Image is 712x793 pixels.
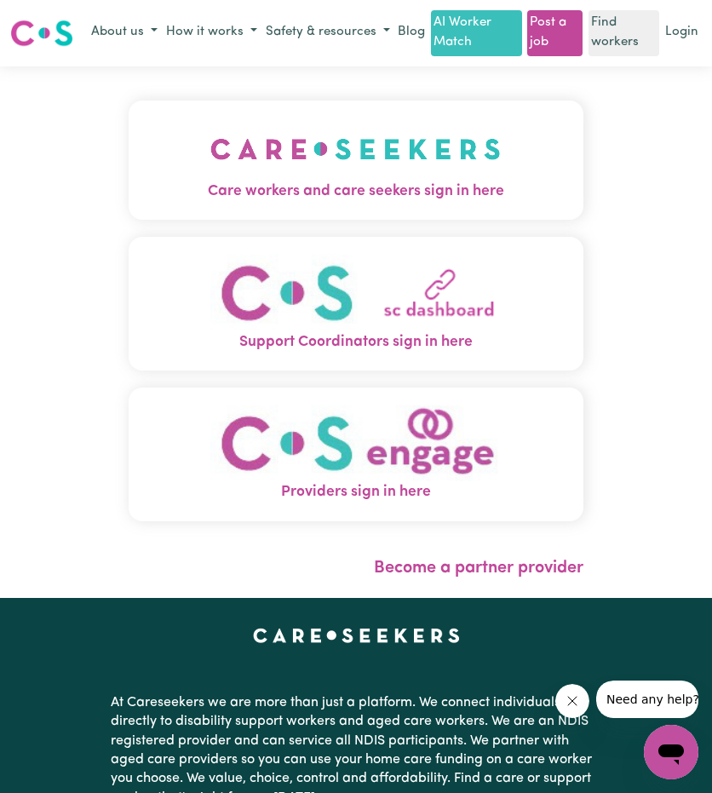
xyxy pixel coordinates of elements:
button: Support Coordinators sign in here [129,237,583,371]
span: Providers sign in here [129,481,583,503]
img: Careseekers logo [10,18,73,49]
a: Blog [394,20,428,46]
button: Safety & resources [261,19,394,47]
iframe: Message from company [596,681,698,718]
a: Become a partner provider [374,560,583,577]
a: Careseekers logo [10,14,73,53]
button: How it works [162,19,261,47]
a: Find workers [589,10,659,56]
button: About us [87,19,162,47]
button: Providers sign in here [129,388,583,521]
iframe: Close message [555,684,589,718]
a: Login [662,20,702,46]
button: Care workers and care seekers sign in here [129,101,583,220]
span: Support Coordinators sign in here [129,331,583,353]
a: Careseekers home page [253,629,460,642]
a: AI Worker Match [431,10,521,56]
a: Post a job [527,10,583,56]
span: Need any help? [10,12,103,26]
span: Care workers and care seekers sign in here [129,181,583,203]
iframe: Button to launch messaging window [644,725,698,779]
